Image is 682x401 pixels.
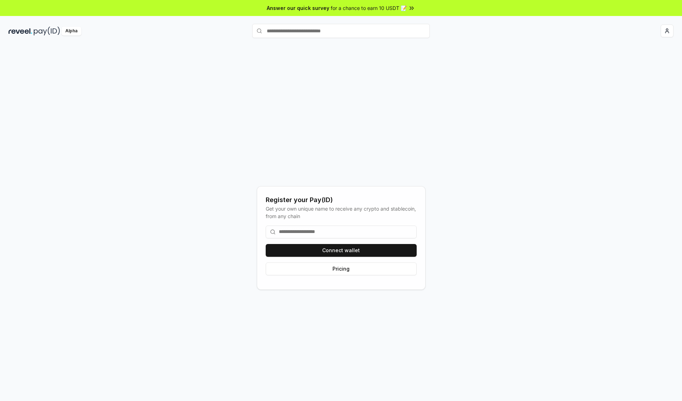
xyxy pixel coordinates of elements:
img: reveel_dark [9,27,32,36]
div: Register your Pay(ID) [266,195,417,205]
div: Get your own unique name to receive any crypto and stablecoin, from any chain [266,205,417,220]
button: Pricing [266,262,417,275]
img: pay_id [34,27,60,36]
span: Answer our quick survey [267,4,329,12]
button: Connect wallet [266,244,417,257]
span: for a chance to earn 10 USDT 📝 [331,4,407,12]
div: Alpha [61,27,81,36]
